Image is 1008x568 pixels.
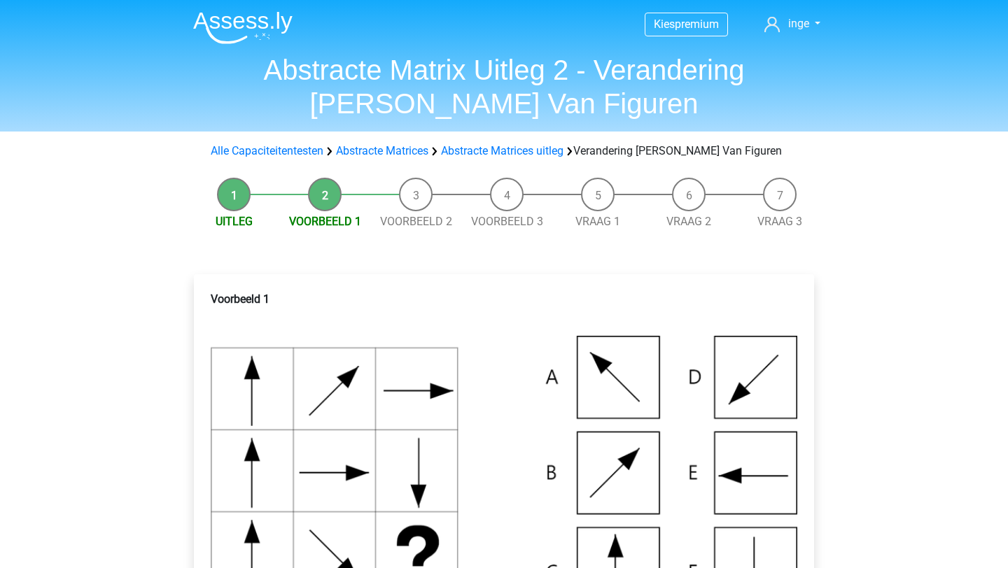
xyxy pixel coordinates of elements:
a: Voorbeeld 1 [289,215,361,228]
b: Voorbeeld 1 [211,292,269,306]
a: inge [759,15,826,32]
a: Uitleg [216,215,253,228]
div: Verandering [PERSON_NAME] Van Figuren [205,143,803,159]
a: Abstracte Matrices [336,144,428,157]
a: Vraag 3 [757,215,802,228]
a: Abstracte Matrices uitleg [441,144,563,157]
a: Vraag 2 [666,215,711,228]
span: Kies [654,17,675,31]
a: Alle Capaciteitentesten [211,144,323,157]
h1: Abstracte Matrix Uitleg 2 - Verandering [PERSON_NAME] Van Figuren [182,53,826,120]
a: Kiespremium [645,15,727,34]
span: inge [788,17,809,30]
img: Assessly [193,11,293,44]
a: Voorbeeld 2 [380,215,452,228]
a: Vraag 1 [575,215,620,228]
span: premium [675,17,719,31]
a: Voorbeeld 3 [471,215,543,228]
